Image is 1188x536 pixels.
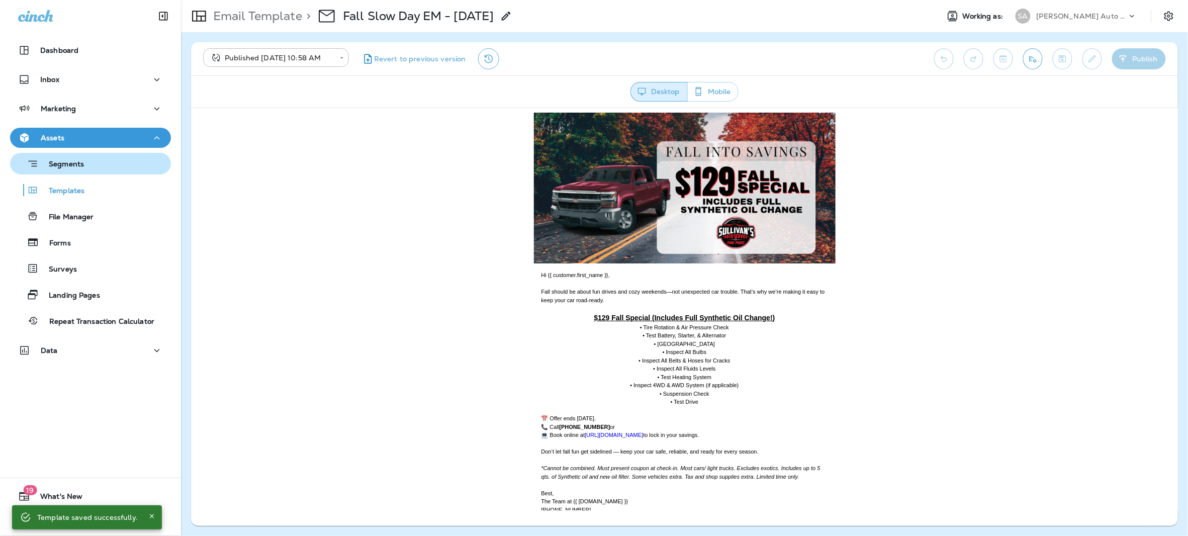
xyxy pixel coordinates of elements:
p: 📅 Offer ends [DATE]. 📞 Call or 💻 Book online at to lock in your savings. [350,306,637,331]
p: Fall should be about fun drives and cozy weekends—not unexpected car trouble. That’s why we’re ma... [350,180,637,196]
p: Templates [39,187,84,196]
p: Inbox [40,75,59,83]
a: [URL][DOMAIN_NAME] [394,324,452,330]
button: File Manager [10,206,171,227]
button: Landing Pages [10,284,171,305]
em: *Cannot be combined. Must present coupon at check-in. Most cars/ light trucks. Excludes exotics. ... [350,357,629,372]
span: 19 [23,485,37,495]
button: Segments [10,153,171,174]
button: Close [146,510,158,522]
div: Fall Slow Day EM - 10/10/25 [343,9,494,24]
p: • Inspect All Belts & Hoses for Cracks [350,248,637,257]
p: • Test Drive [350,290,637,298]
button: Inbox [10,69,171,90]
p: Data [41,346,58,354]
p: Hi {{ customer.first_name }}, [350,163,637,171]
p: Fall Slow Day EM - [DATE] [343,9,494,24]
span: Working as: [963,12,1006,21]
p: • Inspect All Fluids Levels [350,256,637,265]
div: Template saved successfully. [37,508,138,526]
div: SA [1016,9,1031,24]
p: • Test Heating System [350,265,637,274]
p: Landing Pages [39,291,100,301]
p: Best, The Team at {{ [DOMAIN_NAME] }} [PHONE_NUMBER] {{ location.address1 }}{{ [DOMAIN_NAME] }}{{... [350,381,637,414]
button: Marketing [10,99,171,119]
button: Surveys [10,258,171,279]
img: Sullivans---Fall-prep---Email-1.png [343,5,645,155]
button: Settings [1160,7,1178,25]
span: Revert to previous version [374,54,466,64]
button: Collapse Sidebar [149,6,177,26]
p: Segments [39,160,84,170]
p: [PERSON_NAME] Auto Service & Tire Pros [1037,12,1127,20]
p: File Manager [39,213,94,222]
button: Repeat Transaction Calculator [10,310,171,331]
button: Desktop [630,82,688,102]
p: • Inspect All Bulbs [350,240,637,248]
p: Email Template [209,9,302,24]
span: $129 Fall Special (Includes Full Synthetic Oil Change!) [403,206,584,214]
button: Assets [10,128,171,148]
p: Marketing [41,105,76,113]
button: Support [10,510,171,530]
p: Repeat Transaction Calculator [39,317,154,327]
p: Assets [41,134,64,142]
button: 19What's New [10,486,171,506]
p: • Tire Rotation & Air Pressure Check [350,215,637,224]
button: Dashboard [10,40,171,60]
div: Published [DATE] 10:58 AM [210,53,333,63]
span: What's New [30,492,82,504]
button: Forms [10,232,171,253]
p: Surveys [39,265,77,275]
p: Don’t let fall fun get sidelined — keep your car safe, reliable, and ready for every season. [350,339,637,348]
strong: [PHONE_NUMBER] [369,316,419,322]
p: • Inspect 4WD & AWD System (if applicable) [350,273,637,282]
button: Data [10,340,171,361]
button: Send test email [1023,48,1043,69]
button: Revert to previous version [357,48,470,69]
button: Mobile [687,82,739,102]
p: • [GEOGRAPHIC_DATA] [350,232,637,240]
p: • Test Battery, Starter, & Alternator [350,223,637,232]
button: Templates [10,180,171,201]
button: View Changelog [478,48,499,69]
p: Dashboard [40,46,78,54]
p: Forms [39,239,71,248]
p: > [302,9,311,24]
p: • Suspension Check [350,282,637,290]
